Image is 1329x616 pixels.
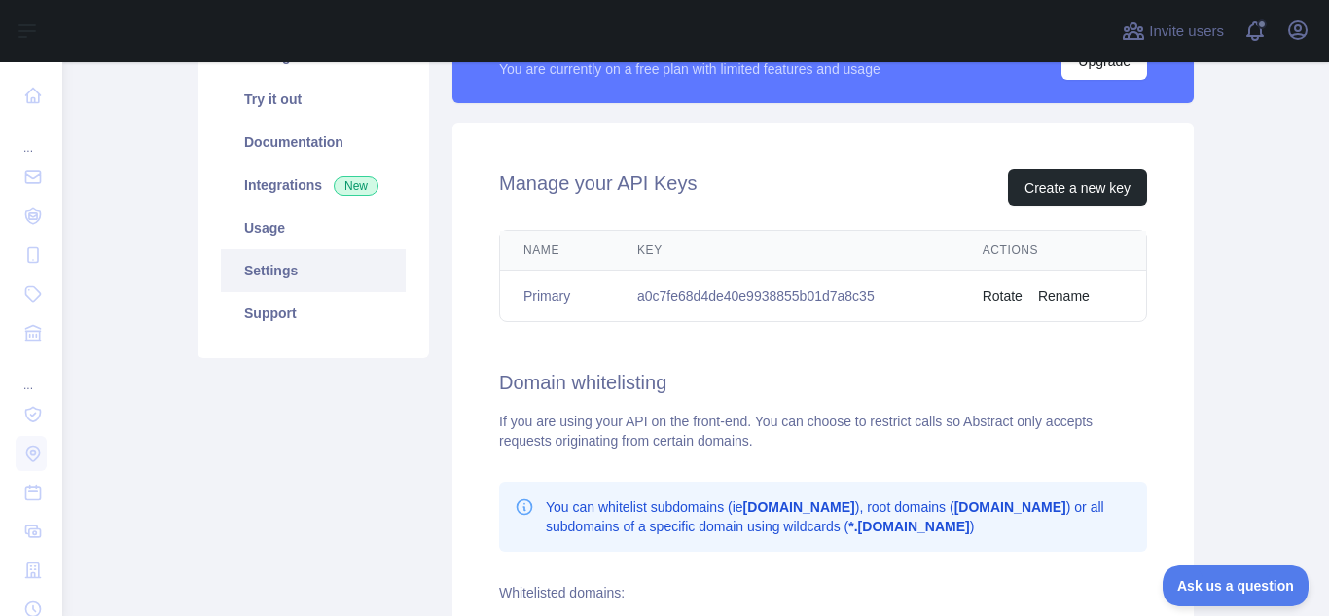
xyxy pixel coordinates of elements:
[848,519,969,534] b: *.[DOMAIN_NAME]
[499,369,1147,396] h2: Domain whitelisting
[1163,565,1310,606] iframe: Toggle Customer Support
[959,231,1146,271] th: Actions
[221,292,406,335] a: Support
[334,176,378,196] span: New
[16,354,47,393] div: ...
[1118,16,1228,47] button: Invite users
[546,497,1131,536] p: You can whitelist subdomains (ie ), root domains ( ) or all subdomains of a specific domain using...
[983,286,1023,306] button: Rotate
[16,117,47,156] div: ...
[499,59,880,79] div: You are currently on a free plan with limited features and usage
[221,206,406,249] a: Usage
[1008,169,1147,206] button: Create a new key
[614,231,959,271] th: Key
[1038,286,1090,306] button: Rename
[614,271,959,322] td: a0c7fe68d4de40e9938855b01d7a8c35
[221,163,406,206] a: Integrations New
[499,585,625,600] label: Whitelisted domains:
[221,78,406,121] a: Try it out
[954,499,1066,515] b: [DOMAIN_NAME]
[221,121,406,163] a: Documentation
[500,231,614,271] th: Name
[499,412,1147,451] div: If you are using your API on the front-end. You can choose to restrict calls so Abstract only acc...
[221,249,406,292] a: Settings
[499,169,697,206] h2: Manage your API Keys
[743,499,855,515] b: [DOMAIN_NAME]
[500,271,614,322] td: Primary
[1149,20,1224,43] span: Invite users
